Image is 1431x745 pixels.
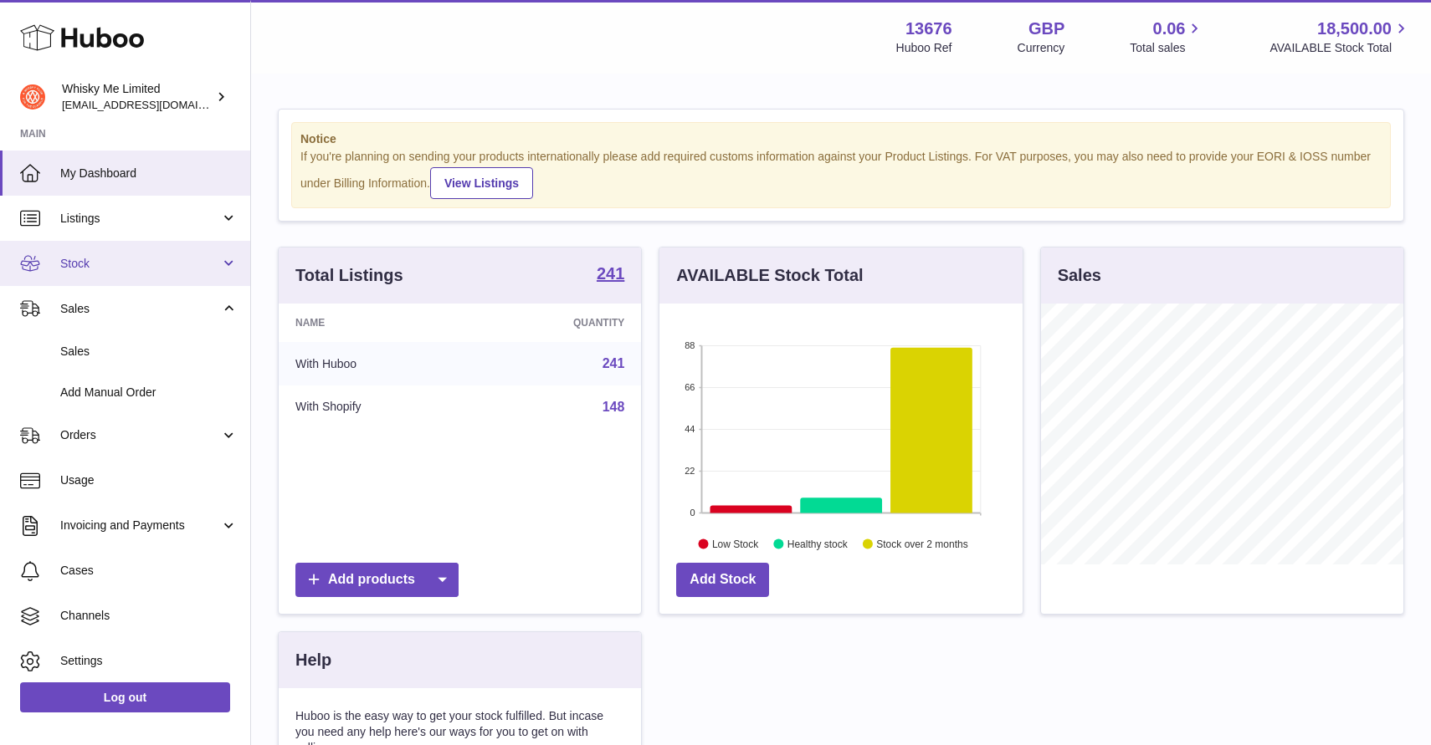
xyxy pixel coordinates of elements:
[603,400,625,414] a: 148
[905,18,952,40] strong: 13676
[60,344,238,360] span: Sales
[1153,18,1186,40] span: 0.06
[60,563,238,579] span: Cases
[787,538,849,549] text: Healthy stock
[474,304,642,342] th: Quantity
[295,264,403,287] h3: Total Listings
[1269,18,1411,56] a: 18,500.00 AVAILABLE Stock Total
[597,265,624,285] a: 241
[603,356,625,370] a: 241
[279,304,474,342] th: Name
[300,131,1382,147] strong: Notice
[60,427,220,443] span: Orders
[685,340,695,350] text: 88
[300,149,1382,199] div: If you're planning on sending your products internationally please add required customs informati...
[62,98,246,111] span: [EMAIL_ADDRESS][DOMAIN_NAME]
[1058,264,1101,287] h3: Sales
[1130,40,1204,56] span: Total sales
[20,84,45,110] img: orders@whiskyshop.com
[685,466,695,476] text: 22
[60,301,220,317] span: Sales
[597,265,624,282] strong: 241
[295,649,331,671] h3: Help
[60,608,238,624] span: Channels
[877,538,968,549] text: Stock over 2 months
[60,472,238,488] span: Usage
[1269,40,1411,56] span: AVAILABLE Stock Total
[1130,18,1204,56] a: 0.06 Total sales
[690,508,695,518] text: 0
[60,653,238,669] span: Settings
[676,264,863,287] h3: AVAILABLE Stock Total
[295,563,459,597] a: Add products
[712,538,759,549] text: Low Stock
[1317,18,1392,40] span: 18,500.00
[1018,40,1065,56] div: Currency
[60,385,238,401] span: Add Manual Order
[685,424,695,434] text: 44
[279,342,474,385] td: With Huboo
[20,682,230,712] a: Log out
[60,256,220,272] span: Stock
[1028,18,1064,40] strong: GBP
[60,166,238,181] span: My Dashboard
[279,385,474,429] td: With Shopify
[896,40,952,56] div: Huboo Ref
[676,563,769,597] a: Add Stock
[60,518,220,533] span: Invoicing and Payments
[60,211,220,227] span: Listings
[430,167,533,199] a: View Listings
[62,81,213,113] div: Whisky Me Limited
[685,382,695,392] text: 66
